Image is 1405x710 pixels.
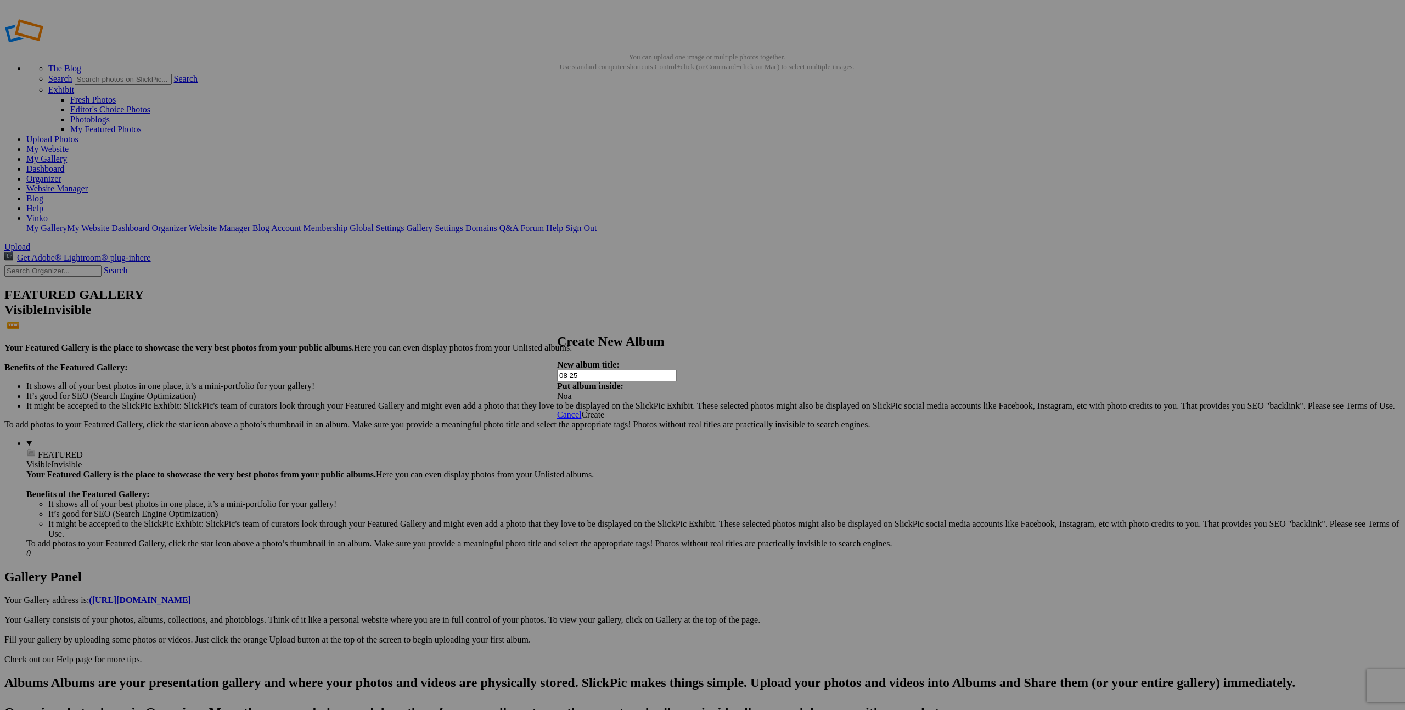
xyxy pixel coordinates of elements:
span: Create [581,410,604,419]
strong: Put album inside: [557,381,623,391]
span: Noa [557,391,572,401]
h2: Create New Album [557,334,848,349]
a: Cancel [557,410,581,419]
strong: New album title: [557,360,620,369]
